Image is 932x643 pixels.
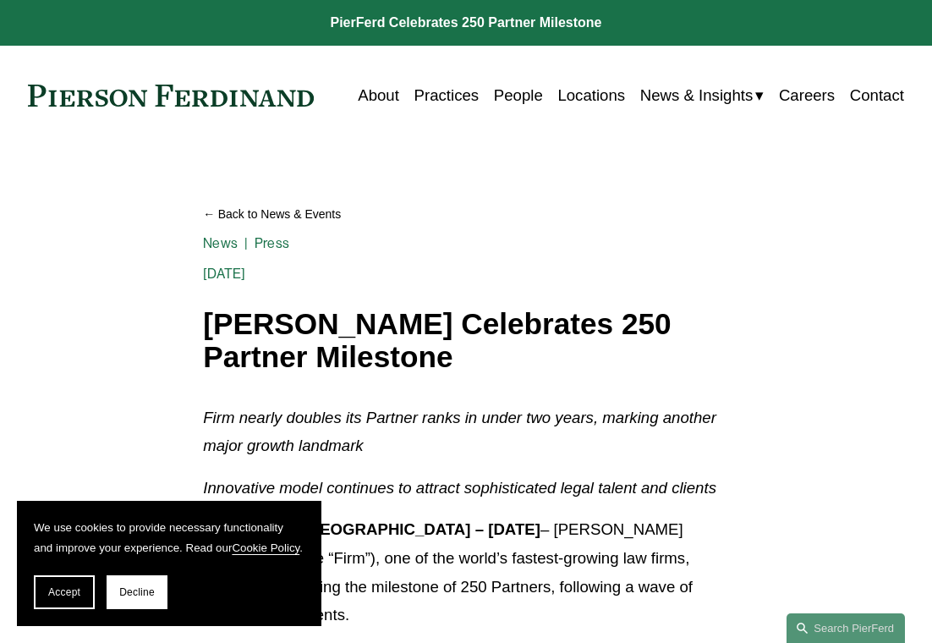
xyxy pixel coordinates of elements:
a: News [203,235,238,251]
em: Firm nearly doubles its Partner ranks in under two years, marking another major growth landmark [203,409,721,455]
strong: [US_STATE], [GEOGRAPHIC_DATA] – [DATE] [203,520,540,538]
button: Accept [34,575,95,609]
a: Back to News & Events [203,201,729,229]
p: – [PERSON_NAME] (“PierFerd” or the “Firm”), one of the world’s fastest-growing law firms, celebra... [203,515,729,629]
a: folder dropdown [640,80,765,111]
span: Decline [119,586,155,598]
section: Cookie banner [17,501,321,626]
span: Accept [48,586,80,598]
a: Press [255,235,289,251]
a: People [494,80,543,111]
a: Locations [557,80,625,111]
p: We use cookies to provide necessary functionality and improve your experience. Read our . [34,518,304,558]
a: Contact [850,80,904,111]
span: News & Insights [640,81,754,110]
a: Search this site [787,613,905,643]
a: Practices [414,80,480,111]
a: Cookie Policy [232,541,299,554]
em: Innovative model continues to attract sophisticated legal talent and clients [203,479,716,497]
a: Careers [779,80,835,111]
h1: [PERSON_NAME] Celebrates 250 Partner Milestone [203,308,729,373]
button: Decline [107,575,167,609]
span: [DATE] [203,266,245,282]
a: About [358,80,399,111]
